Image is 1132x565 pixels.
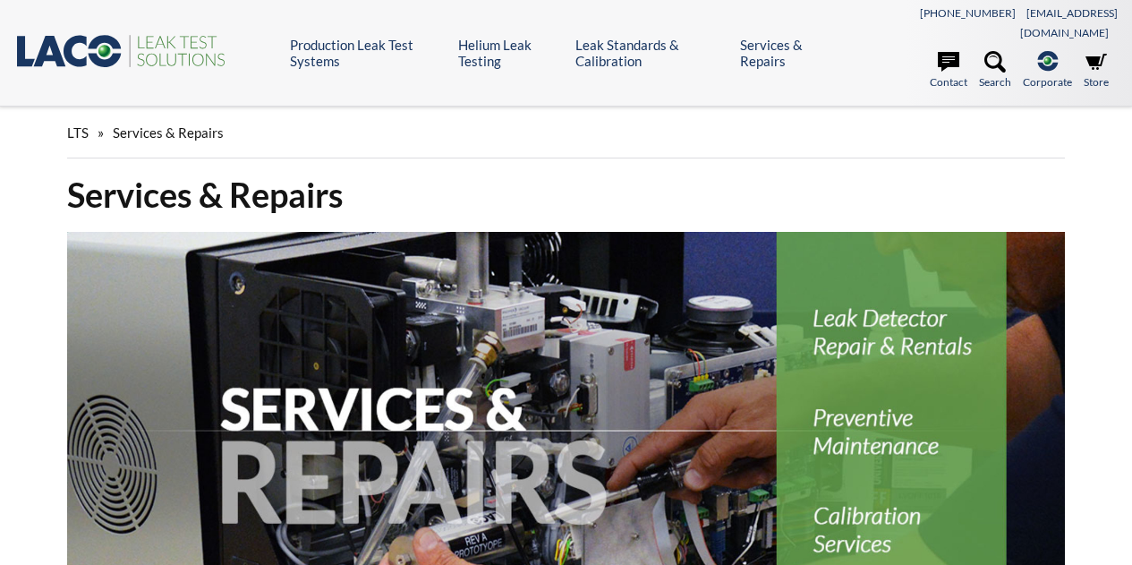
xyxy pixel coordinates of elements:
[290,37,444,69] a: Production Leak Test Systems
[740,37,838,69] a: Services & Repairs
[67,124,89,141] span: LTS
[1084,51,1109,90] a: Store
[979,51,1011,90] a: Search
[113,124,224,141] span: Services & Repairs
[1020,6,1118,39] a: [EMAIL_ADDRESS][DOMAIN_NAME]
[458,37,562,69] a: Helium Leak Testing
[575,37,727,69] a: Leak Standards & Calibration
[930,51,967,90] a: Contact
[920,6,1016,20] a: [PHONE_NUMBER]
[67,107,1065,158] div: »
[67,173,1065,217] h1: Services & Repairs
[1023,73,1072,90] span: Corporate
